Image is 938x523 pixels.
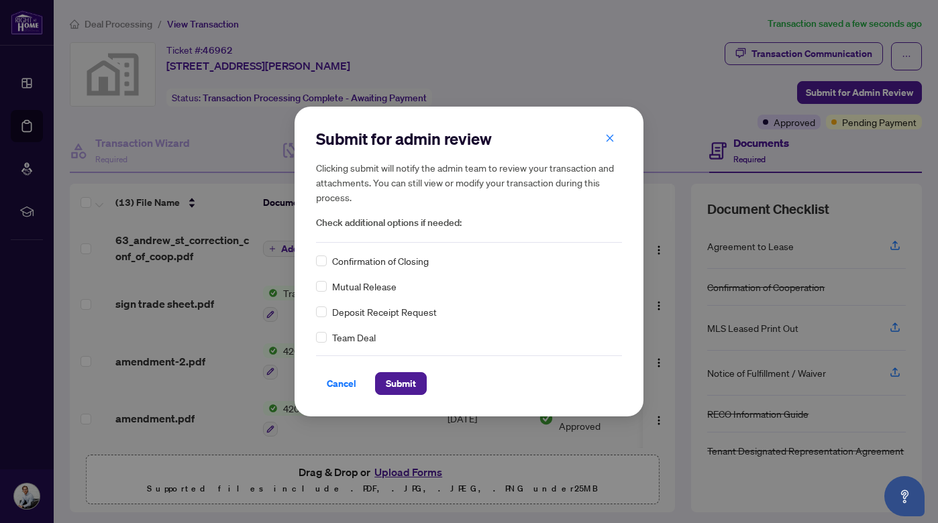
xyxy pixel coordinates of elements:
span: Team Deal [332,330,376,345]
button: Open asap [884,476,925,516]
button: Submit [375,372,427,395]
span: close [605,133,615,143]
span: Confirmation of Closing [332,253,429,268]
span: Check additional options if needed: [316,215,622,231]
h2: Submit for admin review [316,128,622,150]
button: Cancel [316,372,367,395]
span: Mutual Release [332,279,397,294]
h5: Clicking submit will notify the admin team to review your transaction and attachments. You can st... [316,160,622,205]
span: Deposit Receipt Request [332,304,437,319]
span: Submit [386,373,416,394]
span: Cancel [327,373,356,394]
